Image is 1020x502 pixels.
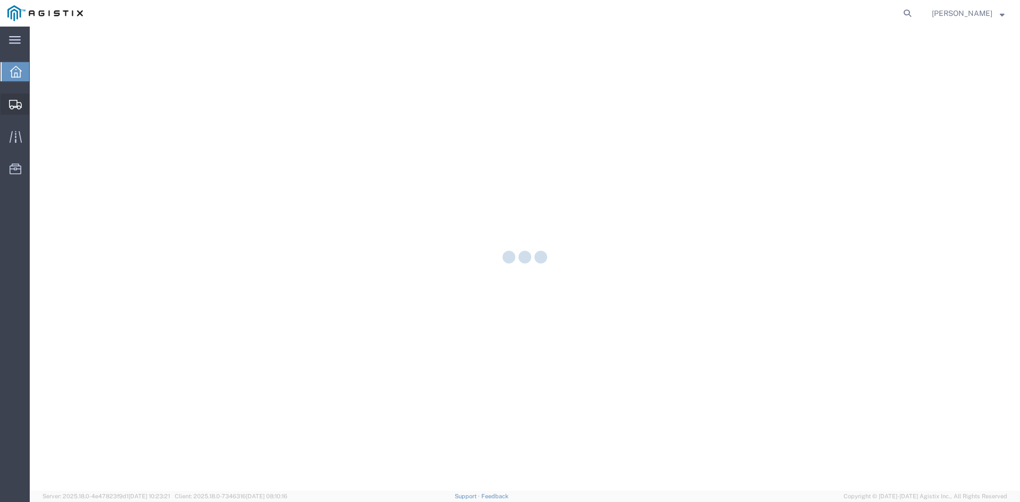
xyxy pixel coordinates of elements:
span: Client: 2025.18.0-7346316 [175,493,287,499]
span: [DATE] 08:10:16 [246,493,287,499]
span: [DATE] 10:23:21 [129,493,170,499]
img: logo [7,5,83,21]
span: Copyright © [DATE]-[DATE] Agistix Inc., All Rights Reserved [844,492,1007,501]
span: Chris Catarino [932,7,992,19]
a: Feedback [481,493,508,499]
button: [PERSON_NAME] [931,7,1005,20]
a: Support [455,493,481,499]
span: Server: 2025.18.0-4e47823f9d1 [42,493,170,499]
